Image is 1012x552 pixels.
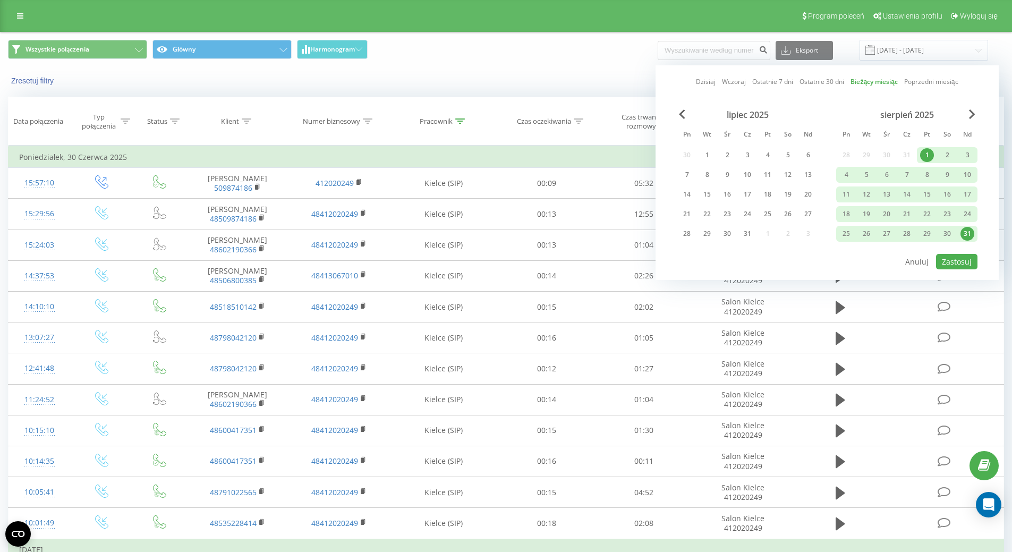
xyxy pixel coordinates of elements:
[917,206,937,222] div: pt 22 sie 2025
[957,167,977,183] div: ndz 10 sie 2025
[13,117,63,126] div: Data połączenia
[697,186,717,202] div: wt 15 lip 2025
[919,128,935,143] abbr: piątek
[877,206,897,222] div: śr 20 sie 2025
[778,206,798,222] div: sob 26 lip 2025
[883,12,942,20] span: Ustawienia profilu
[937,167,957,183] div: sob 9 sie 2025
[498,508,596,539] td: 00:18
[957,206,977,222] div: ndz 24 sie 2025
[839,168,853,182] div: 4
[808,12,864,20] span: Program poleceń
[960,188,974,201] div: 17
[498,384,596,415] td: 00:14
[838,128,854,143] abbr: poniedziałek
[596,415,693,446] td: 01:30
[761,188,775,201] div: 18
[696,77,716,87] a: Dzisiaj
[596,260,693,291] td: 02:26
[498,292,596,322] td: 00:15
[741,227,754,241] div: 31
[860,168,873,182] div: 5
[210,425,257,435] a: 48600417351
[311,487,358,497] a: 48412020249
[389,230,498,260] td: Kielce (SIP)
[940,168,954,182] div: 9
[679,128,695,143] abbr: poniedziałek
[781,148,795,162] div: 5
[778,167,798,183] div: sob 12 lip 2025
[920,188,934,201] div: 15
[697,167,717,183] div: wt 8 lip 2025
[920,168,934,182] div: 8
[697,147,717,163] div: wt 1 lip 2025
[800,77,844,87] a: Ostatnie 30 dni
[420,117,453,126] div: Pracownik
[214,183,252,193] a: 509874186
[210,244,257,254] a: 48602190366
[920,227,934,241] div: 29
[917,167,937,183] div: pt 8 sie 2025
[798,167,818,183] div: ndz 13 lip 2025
[210,275,257,285] a: 48506800385
[221,117,239,126] div: Klient
[700,148,714,162] div: 1
[936,254,977,269] button: Zastosuj
[860,207,873,221] div: 19
[677,206,697,222] div: pon 21 lip 2025
[187,230,288,260] td: [PERSON_NAME]
[897,206,917,222] div: czw 21 sie 2025
[976,492,1001,517] div: Open Intercom Messenger
[899,254,934,269] button: Anuluj
[680,188,694,201] div: 14
[303,117,360,126] div: Numer biznesowy
[311,333,358,343] a: 48412020249
[960,168,974,182] div: 10
[389,199,498,230] td: Kielce (SIP)
[959,128,975,143] abbr: niedziela
[877,167,897,183] div: śr 6 sie 2025
[839,227,853,241] div: 25
[596,322,693,353] td: 01:05
[19,173,60,193] div: 15:57:10
[900,188,914,201] div: 14
[798,186,818,202] div: ndz 20 lip 2025
[658,41,770,60] input: Wyszukiwanie według numeru
[389,353,498,384] td: Kielce (SIP)
[877,226,897,242] div: śr 27 sie 2025
[960,12,998,20] span: Wyloguj się
[717,206,737,222] div: śr 23 lip 2025
[680,227,694,241] div: 28
[856,186,877,202] div: wt 12 sie 2025
[187,199,288,230] td: [PERSON_NAME]
[311,302,358,312] a: 48412020249
[940,207,954,221] div: 23
[960,207,974,221] div: 24
[25,45,89,54] span: Wszystkie połączenia
[720,227,734,241] div: 30
[917,226,937,242] div: pt 29 sie 2025
[780,128,796,143] abbr: sobota
[389,168,498,199] td: Kielce (SIP)
[917,186,937,202] div: pt 15 sie 2025
[389,508,498,539] td: Kielce (SIP)
[596,384,693,415] td: 01:04
[851,77,897,87] a: Bieżący miesiąc
[692,508,793,539] td: Salon Kielce 412020249
[19,482,60,503] div: 10:05:41
[758,147,778,163] div: pt 4 lip 2025
[19,358,60,379] div: 12:41:48
[939,128,955,143] abbr: sobota
[739,128,755,143] abbr: czwartek
[8,147,1004,168] td: Poniedziałek, 30 Czerwca 2025
[210,456,257,466] a: 48600417351
[879,128,895,143] abbr: środa
[717,167,737,183] div: śr 9 lip 2025
[311,456,358,466] a: 48412020249
[798,206,818,222] div: ndz 27 lip 2025
[692,415,793,446] td: Salon Kielce 412020249
[880,168,894,182] div: 6
[781,188,795,201] div: 19
[80,113,117,131] div: Typ połączenia
[498,415,596,446] td: 00:15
